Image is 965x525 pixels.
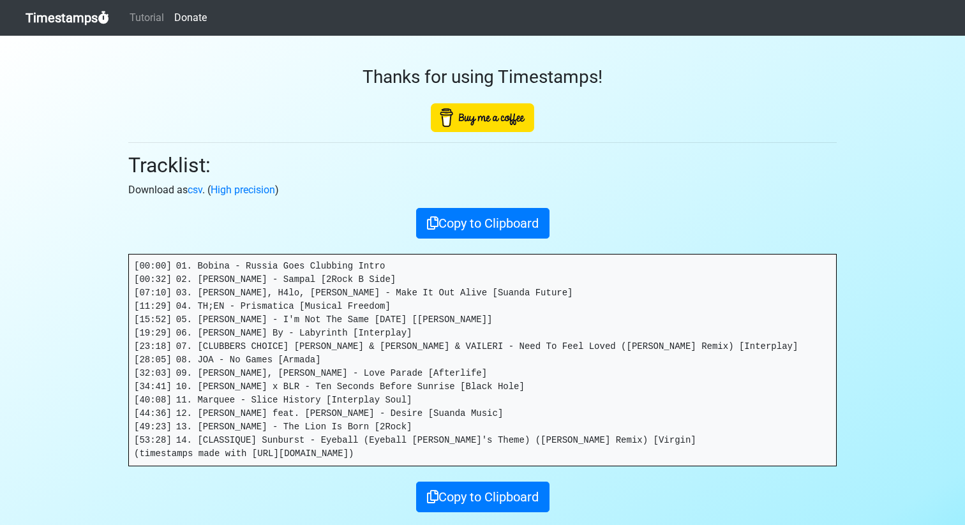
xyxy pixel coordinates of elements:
[431,103,534,132] img: Buy Me A Coffee
[128,153,837,177] h2: Tracklist:
[128,66,837,88] h3: Thanks for using Timestamps!
[416,208,550,239] button: Copy to Clipboard
[169,5,212,31] a: Donate
[26,5,109,31] a: Timestamps
[129,255,836,466] pre: [00:00] 01. Bobina - Russia Goes Clubbing Intro [00:32] 02. [PERSON_NAME] - Sampal [2Rock B Side]...
[416,482,550,512] button: Copy to Clipboard
[128,182,837,198] p: Download as . ( )
[188,184,202,196] a: csv
[124,5,169,31] a: Tutorial
[211,184,275,196] a: High precision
